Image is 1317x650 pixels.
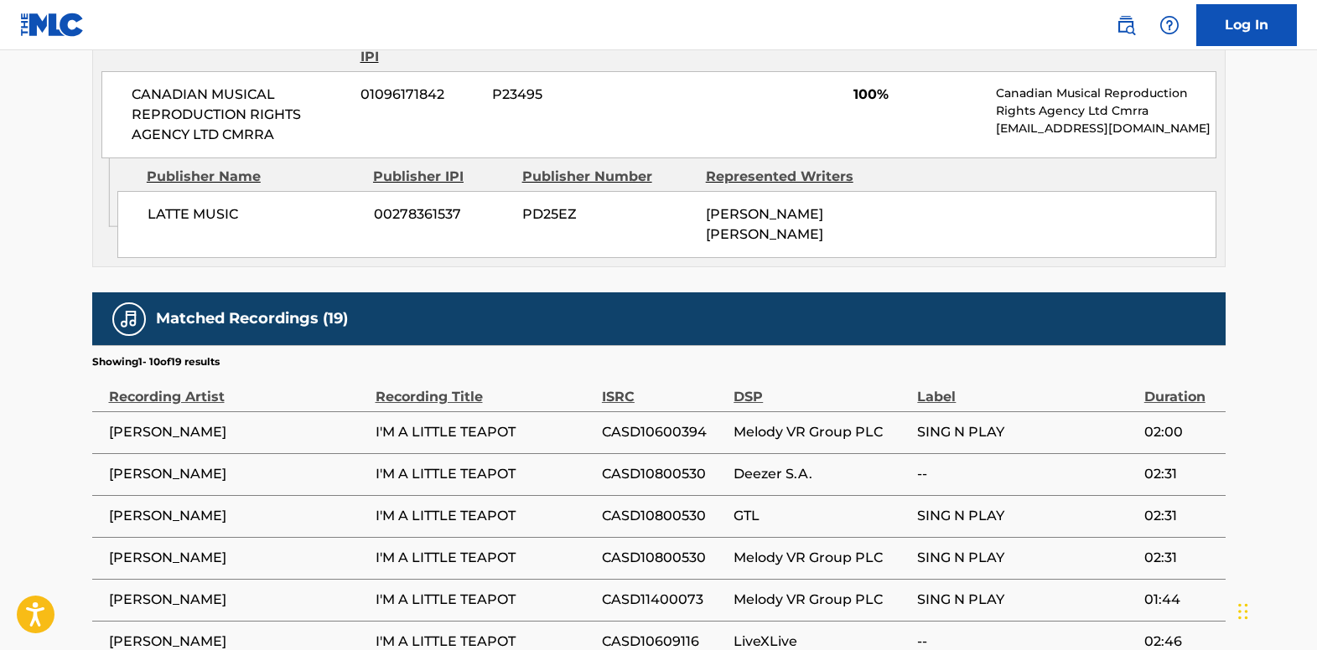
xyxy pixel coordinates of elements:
span: I'M A LITTLE TEAPOT [376,464,594,484]
span: CASD10800530 [602,506,725,526]
span: 02:31 [1144,548,1217,568]
div: Publisher IPI [373,167,510,187]
span: 02:00 [1144,422,1217,442]
span: CASD11400073 [602,590,725,610]
span: -- [917,464,1135,484]
div: Publisher Number [522,167,693,187]
p: Showing 1 - 10 of 19 results [92,354,220,369]
span: CASD10800530 [602,548,725,568]
span: Melody VR Group PLC [734,548,909,568]
span: I'M A LITTLE TEAPOT [376,422,594,442]
span: PD25EZ [522,204,693,224]
span: I'M A LITTLE TEAPOT [376,548,594,568]
span: 01096171842 [360,85,480,105]
span: [PERSON_NAME] [109,590,367,610]
h5: Matched Recordings (19) [156,309,348,328]
a: Log In [1196,4,1297,46]
img: MLC Logo [20,13,85,37]
span: Deezer S.A. [734,464,909,484]
span: 02:31 [1144,464,1217,484]
span: I'M A LITTLE TEAPOT [376,590,594,610]
span: CASD10800530 [602,464,725,484]
div: Represented Writers [706,167,877,187]
span: Melody VR Group PLC [734,422,909,442]
span: [PERSON_NAME] [PERSON_NAME] [706,206,823,242]
span: Melody VR Group PLC [734,590,909,610]
span: [PERSON_NAME] [109,506,367,526]
span: P23495 [492,85,655,105]
span: SING N PLAY [917,506,1135,526]
img: Matched Recordings [119,309,139,329]
span: [PERSON_NAME] [109,422,367,442]
span: I'M A LITTLE TEAPOT [376,506,594,526]
span: SING N PLAY [917,590,1135,610]
span: 02:31 [1144,506,1217,526]
div: Recording Title [376,369,594,407]
div: Label [917,369,1135,407]
div: Recording Artist [109,369,367,407]
span: LATTE MUSIC [148,204,361,224]
span: 01:44 [1144,590,1217,610]
div: DSP [734,369,909,407]
span: SING N PLAY [917,548,1135,568]
div: ISRC [602,369,725,407]
div: Drag [1238,586,1248,637]
div: Duration [1144,369,1217,407]
div: Help [1153,8,1186,42]
img: search [1116,15,1136,35]
span: 100% [853,85,983,105]
span: SING N PLAY [917,422,1135,442]
p: [EMAIL_ADDRESS][DOMAIN_NAME] [996,120,1215,137]
p: Canadian Musical Reproduction Rights Agency Ltd Cmrra [996,85,1215,120]
a: Public Search [1109,8,1143,42]
span: [PERSON_NAME] [109,464,367,484]
span: [PERSON_NAME] [109,548,367,568]
span: GTL [734,506,909,526]
span: CASD10600394 [602,422,725,442]
img: help [1159,15,1180,35]
span: 00278361537 [374,204,510,224]
iframe: Chat Widget [1233,570,1317,650]
div: Publisher Name [147,167,360,187]
span: CANADIAN MUSICAL REPRODUCTION RIGHTS AGENCY LTD CMRRA [132,85,349,145]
